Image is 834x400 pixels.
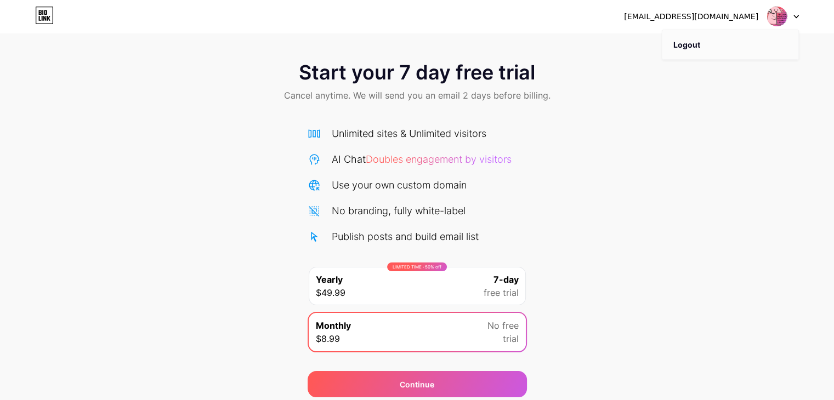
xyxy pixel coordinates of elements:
[316,319,351,332] span: Monthly
[503,332,519,345] span: trial
[662,30,798,60] li: Logout
[316,286,345,299] span: $49.99
[484,286,519,299] span: free trial
[316,332,340,345] span: $8.99
[387,262,447,271] div: LIMITED TIME : 50% off
[400,379,434,390] div: Continue
[487,319,519,332] span: No free
[767,6,787,27] img: nalubs
[332,126,486,141] div: Unlimited sites & Unlimited visitors
[316,273,343,286] span: Yearly
[624,11,758,22] div: [EMAIL_ADDRESS][DOMAIN_NAME]
[332,203,466,218] div: No branding, fully white-label
[299,61,535,83] span: Start your 7 day free trial
[332,229,479,244] div: Publish posts and build email list
[493,273,519,286] span: 7-day
[332,178,467,192] div: Use your own custom domain
[366,153,512,165] span: Doubles engagement by visitors
[284,89,551,102] span: Cancel anytime. We will send you an email 2 days before billing.
[332,152,512,167] div: AI Chat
